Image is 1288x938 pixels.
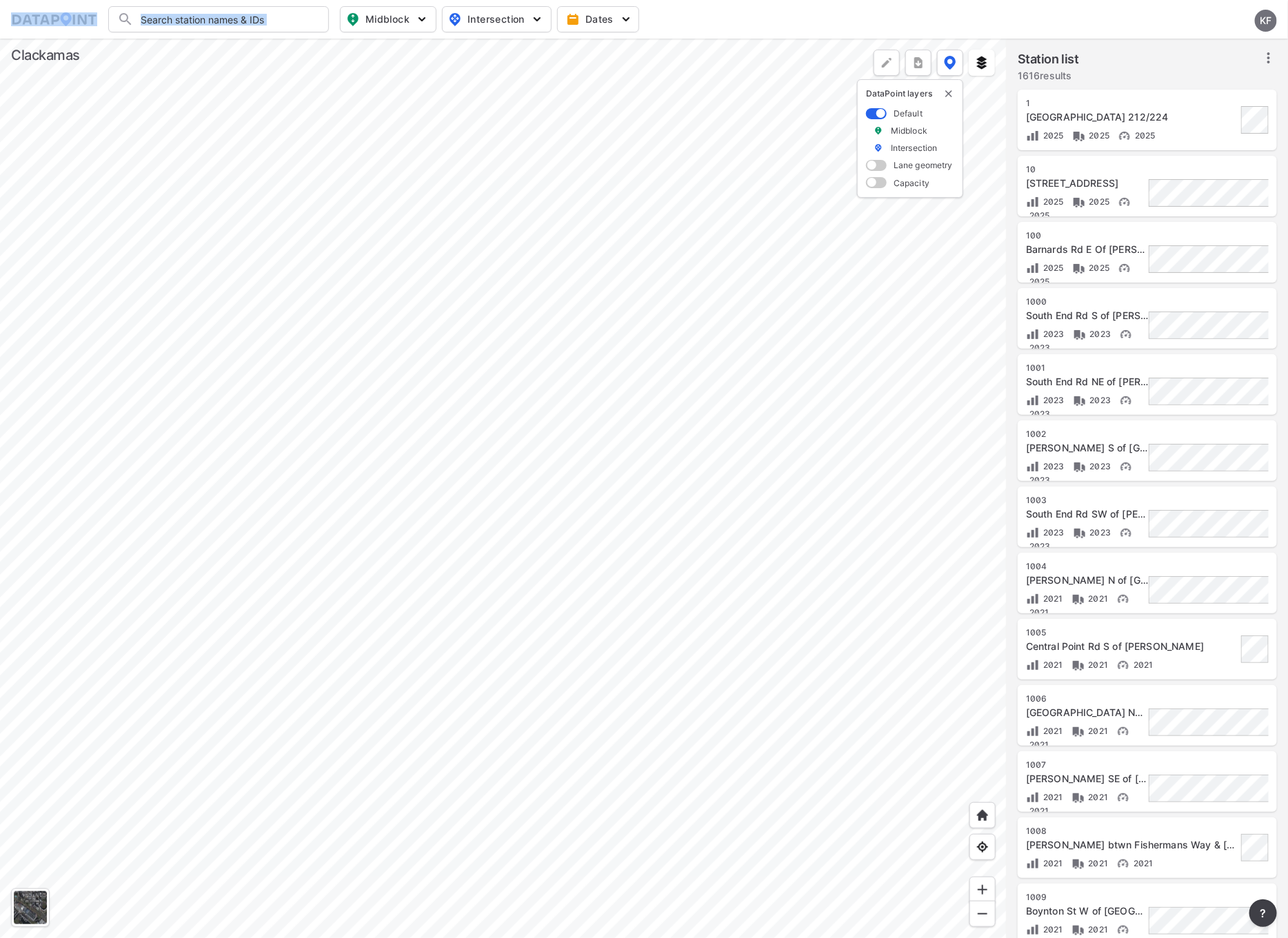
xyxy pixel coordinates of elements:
[1119,394,1133,407] img: Vehicle speed
[1258,905,1269,921] span: ?
[1026,129,1040,143] img: Volume count
[1026,640,1237,653] div: Central Point Rd S of Partlow Rd
[874,125,883,136] img: marker_Midblock.5ba75e30.svg
[1026,857,1040,870] img: Volume count
[1026,806,1049,816] span: 2021
[1040,792,1063,802] span: 2021
[566,12,580,26] img: calendar-gold.39a51dde.svg
[1073,460,1087,473] img: Vehicle class
[1026,460,1040,473] img: Volume count
[1073,394,1087,407] img: Vehicle class
[1026,772,1149,786] div: McCord Rd SE of Central Point Rd
[1026,327,1040,341] img: Volume count
[1085,924,1109,935] span: 2021
[415,12,429,26] img: 5YPKRKmlfpI5mqlR8AD95paCi+0kK1fRFDJSaMmawlwaeJcJwk9O2fotCW5ve9gAAAAASUVORK5CYII=
[1040,329,1065,339] span: 2023
[905,50,932,76] button: more
[1026,495,1149,506] div: 1003
[874,50,900,76] div: Polygon tool
[976,883,989,897] img: ZvzfEJKXnyWIrJytrsY285QMwk63cM6Drc+sIAAAAASUVORK5CYII=
[1026,838,1237,852] div: Pease Rd btwn Fishermans Way & McCord Rd
[1026,98,1237,109] div: 1
[1118,261,1131,275] img: Vehicle speed
[1085,792,1109,802] span: 2021
[1086,130,1110,141] span: 2025
[1026,276,1050,287] span: 2025
[1040,395,1065,405] span: 2023
[1071,724,1085,738] img: Vehicle class
[346,11,427,28] span: Midblock
[1071,923,1085,937] img: Vehicle class
[1116,857,1130,870] img: Vehicle speed
[448,11,543,28] span: Intersection
[1026,375,1149,389] div: South End Rd NE of Partlow Rd
[1073,327,1087,341] img: Vehicle class
[1040,726,1063,736] span: 2021
[1026,176,1149,190] div: 132nd Ave S Of Sunnyside
[1026,394,1040,407] img: Volume count
[619,12,633,26] img: 5YPKRKmlfpI5mqlR8AD95paCi+0kK1fRFDJSaMmawlwaeJcJwk9O2fotCW5ve9gAAAAASUVORK5CYII=
[1085,593,1109,604] span: 2021
[1130,858,1154,868] span: 2021
[894,108,923,119] label: Default
[894,177,929,189] label: Capacity
[1040,461,1065,471] span: 2023
[1040,660,1063,670] span: 2021
[442,6,552,32] button: Intersection
[1026,475,1051,485] span: 2023
[1072,195,1086,209] img: Vehicle class
[1073,526,1087,540] img: Vehicle class
[1040,858,1063,868] span: 2021
[937,50,963,76] button: DataPoint layers
[1026,363,1149,374] div: 1001
[891,142,938,154] label: Intersection
[1026,409,1051,419] span: 2023
[1040,263,1064,273] span: 2025
[943,88,954,99] button: delete
[11,12,97,26] img: dataPointLogo.9353c09d.svg
[969,877,996,903] div: Zoom in
[1026,195,1040,209] img: Volume count
[1118,129,1131,143] img: Vehicle speed
[1026,296,1149,307] div: 1000
[1026,923,1040,937] img: Volume count
[912,56,925,70] img: xqJnZQTG2JQi0x5lvmkeSNbbgIiQD62bqHG8IfrOzanD0FsRdYrij6fAAAAAElFTkSuQmCC
[1026,210,1050,221] span: 2025
[1040,527,1065,538] span: 2023
[1116,724,1130,738] img: Vehicle speed
[1026,706,1149,720] div: Central Point Rd NE of McCord Rd
[1116,658,1130,672] img: Vehicle speed
[1026,740,1049,750] span: 2021
[1249,899,1277,927] button: more
[969,901,996,927] div: Zoom out
[1026,526,1040,540] img: Volume count
[1026,429,1149,440] div: 1002
[340,6,436,32] button: Midblock
[1071,857,1085,870] img: Vehicle class
[1087,329,1111,339] span: 2023
[969,802,996,828] div: Home
[1086,196,1110,207] span: 2025
[1130,660,1154,670] span: 2021
[894,159,953,171] label: Lane geometry
[1119,327,1133,341] img: Vehicle speed
[11,888,50,927] div: Toggle basemap
[1018,50,1079,69] label: Station list
[1071,658,1085,672] img: Vehicle class
[1071,791,1085,804] img: Vehicle class
[1116,923,1130,937] img: Vehicle speed
[1087,527,1111,538] span: 2023
[1026,243,1149,256] div: Barnards Rd E Of Barlow
[1026,759,1149,771] div: 1007
[530,12,544,26] img: 5YPKRKmlfpI5mqlR8AD95paCi+0kK1fRFDJSaMmawlwaeJcJwk9O2fotCW5ve9gAAAAASUVORK5CYII=
[1026,892,1149,903] div: 1009
[976,907,989,921] img: MAAAAAElFTkSuQmCC
[1040,196,1064,207] span: 2025
[1026,607,1049,618] span: 2021
[969,834,996,860] div: View my location
[1040,593,1063,604] span: 2021
[1119,460,1133,473] img: Vehicle speed
[1026,724,1040,738] img: Volume count
[944,56,956,70] img: data-point-layers.37681fc9.svg
[891,125,927,136] label: Midblock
